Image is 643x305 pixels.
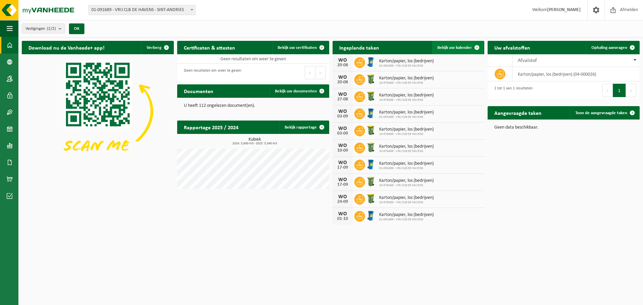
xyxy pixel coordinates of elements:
[336,92,349,97] div: WO
[177,121,245,134] h2: Rapportage 2025 / 2024
[570,106,639,120] a: Toon de aangevraagde taken
[365,159,376,170] img: WB-0240-HPE-BE-01
[365,193,376,204] img: WB-0240-HPE-GN-51
[278,46,317,50] span: Bekijk uw certificaten
[379,76,434,81] span: Karton/papier, los (bedrijven)
[488,41,537,54] h2: Uw afvalstoffen
[336,109,349,114] div: WO
[181,137,329,145] h3: Kubiek
[488,106,548,119] h2: Aangevraagde taken
[365,73,376,85] img: WB-0240-HPE-GN-51
[586,41,639,54] a: Ophaling aanvragen
[270,84,329,98] a: Bekijk uw documenten
[279,121,329,134] a: Bekijk rapportage
[336,58,349,63] div: WO
[379,178,434,183] span: Karton/papier, los (bedrijven)
[69,23,84,34] button: OK
[305,66,315,79] button: Previous
[365,142,376,153] img: WB-0240-HPE-GN-51
[379,93,434,98] span: Karton/papier, los (bedrijven)
[591,46,627,50] span: Ophaling aanvragen
[626,84,636,97] button: Next
[379,201,434,205] span: 10-978489 - VRIJ CLB DE HAVENS
[89,5,195,15] span: 01-091689 - VRIJ CLB DE HAVENS - SINT-ANDRIES
[602,84,613,97] button: Previous
[272,41,329,54] a: Bekijk uw certificaten
[147,46,161,50] span: Verberg
[379,81,434,85] span: 10-978489 - VRIJ CLB DE HAVENS
[379,98,434,102] span: 10-978489 - VRIJ CLB DE HAVENS
[379,64,434,68] span: 01-091689 - VRIJ CLB DE HAVENS
[336,211,349,217] div: WO
[184,103,323,108] p: U heeft 112 ongelezen document(en).
[315,66,326,79] button: Next
[47,26,56,31] count: (2/2)
[177,54,329,64] td: Geen resultaten om weer te geven
[336,80,349,85] div: 20-08
[494,125,633,130] p: Geen data beschikbaar.
[491,83,532,98] div: 1 tot 1 van 1 resultaten
[547,7,581,12] strong: [PERSON_NAME]
[177,41,242,54] h2: Certificaten & attesten
[379,132,434,136] span: 10-978489 - VRIJ CLB DE HAVENS
[177,84,220,97] h2: Documenten
[336,200,349,204] div: 24-09
[336,160,349,165] div: WO
[613,84,626,97] button: 1
[22,41,111,54] h2: Download nu de Vanheede+ app!
[379,149,434,153] span: 10-978489 - VRIJ CLB DE HAVENS
[336,97,349,102] div: 27-08
[379,110,434,115] span: Karton/papier, los (bedrijven)
[379,161,434,166] span: Karton/papier, los (bedrijven)
[336,75,349,80] div: WO
[88,5,196,15] span: 01-091689 - VRIJ CLB DE HAVENS - SINT-ANDRIES
[513,67,640,81] td: karton/papier, los (bedrijven) (04-000026)
[336,194,349,200] div: WO
[181,142,329,145] span: 2024: 3,600 m3 - 2025: 5,040 m3
[575,111,627,115] span: Toon de aangevraagde taken
[365,125,376,136] img: WB-0240-HPE-GN-51
[336,182,349,187] div: 17-09
[365,107,376,119] img: WB-0240-HPE-BE-01
[336,165,349,170] div: 17-09
[365,90,376,102] img: WB-0240-HPE-GN-51
[518,58,537,63] span: Afvalstof
[336,114,349,119] div: 03-09
[22,54,174,168] img: Download de VHEPlus App
[365,210,376,221] img: WB-0240-HPE-BE-01
[336,126,349,131] div: WO
[379,127,434,132] span: Karton/papier, los (bedrijven)
[336,217,349,221] div: 01-10
[379,166,434,170] span: 01-091689 - VRIJ CLB DE HAVENS
[379,183,434,187] span: 10-978489 - VRIJ CLB DE HAVENS
[379,195,434,201] span: Karton/papier, los (bedrijven)
[336,131,349,136] div: 03-09
[336,143,349,148] div: WO
[22,23,65,33] button: Vestigingen(2/2)
[336,148,349,153] div: 10-09
[336,63,349,68] div: 20-08
[336,177,349,182] div: WO
[379,115,434,119] span: 01-091689 - VRIJ CLB DE HAVENS
[275,89,317,93] span: Bekijk uw documenten
[181,65,241,80] div: Geen resultaten om weer te geven
[379,59,434,64] span: Karton/papier, los (bedrijven)
[437,46,472,50] span: Bekijk uw kalender
[365,176,376,187] img: WB-0240-HPE-GN-51
[141,41,173,54] button: Verberg
[365,56,376,68] img: WB-0240-HPE-BE-01
[333,41,386,54] h2: Ingeplande taken
[25,24,56,34] span: Vestigingen
[379,218,434,222] span: 01-091689 - VRIJ CLB DE HAVENS
[379,144,434,149] span: Karton/papier, los (bedrijven)
[379,212,434,218] span: Karton/papier, los (bedrijven)
[432,41,484,54] a: Bekijk uw kalender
